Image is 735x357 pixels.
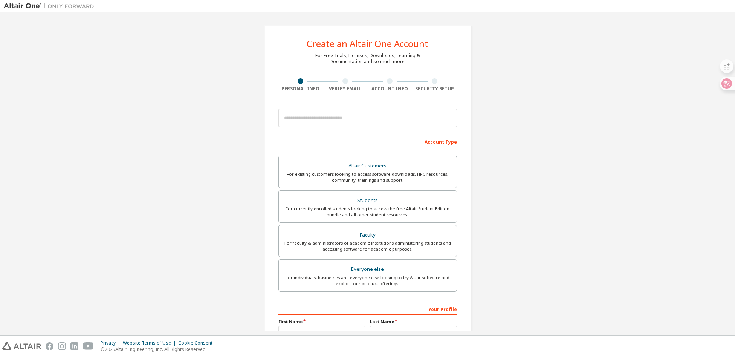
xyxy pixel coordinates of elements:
[123,340,178,346] div: Website Terms of Use
[46,342,53,350] img: facebook.svg
[101,346,217,352] p: © 2025 Altair Engineering, Inc. All Rights Reserved.
[278,319,365,325] label: First Name
[2,342,41,350] img: altair_logo.svg
[278,86,323,92] div: Personal Info
[4,2,98,10] img: Altair One
[368,86,413,92] div: Account Info
[283,230,452,240] div: Faculty
[83,342,94,350] img: youtube.svg
[283,275,452,287] div: For individuals, businesses and everyone else looking to try Altair software and explore our prod...
[412,86,457,92] div: Security Setup
[307,39,428,48] div: Create an Altair One Account
[178,340,217,346] div: Cookie Consent
[283,264,452,275] div: Everyone else
[370,319,457,325] label: Last Name
[58,342,66,350] img: instagram.svg
[283,161,452,171] div: Altair Customers
[278,135,457,147] div: Account Type
[70,342,78,350] img: linkedin.svg
[278,303,457,315] div: Your Profile
[283,171,452,183] div: For existing customers looking to access software downloads, HPC resources, community, trainings ...
[315,53,420,65] div: For Free Trials, Licenses, Downloads, Learning & Documentation and so much more.
[101,340,123,346] div: Privacy
[323,86,368,92] div: Verify Email
[283,195,452,206] div: Students
[283,240,452,252] div: For faculty & administrators of academic institutions administering students and accessing softwa...
[283,206,452,218] div: For currently enrolled students looking to access the free Altair Student Edition bundle and all ...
